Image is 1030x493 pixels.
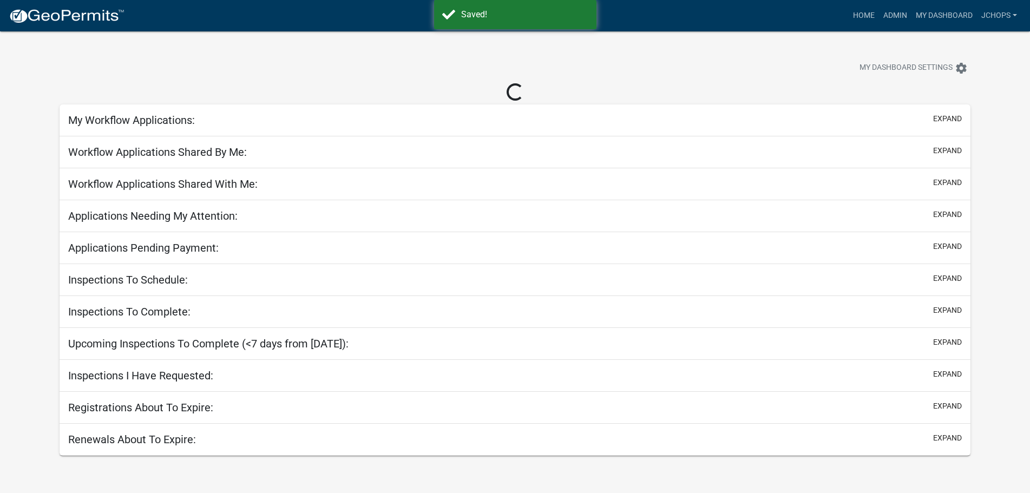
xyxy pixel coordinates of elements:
[933,369,962,380] button: expand
[933,209,962,220] button: expand
[68,178,258,190] h5: Workflow Applications Shared With Me:
[879,5,911,26] a: Admin
[933,305,962,316] button: expand
[933,177,962,188] button: expand
[68,114,195,127] h5: My Workflow Applications:
[461,8,588,21] div: Saved!
[955,62,968,75] i: settings
[68,369,213,382] h5: Inspections I Have Requested:
[860,62,953,75] span: My Dashboard Settings
[68,401,213,414] h5: Registrations About To Expire:
[933,337,962,348] button: expand
[68,273,188,286] h5: Inspections To Schedule:
[933,113,962,124] button: expand
[933,145,962,156] button: expand
[933,241,962,252] button: expand
[933,432,962,444] button: expand
[849,5,879,26] a: Home
[68,433,196,446] h5: Renewals About To Expire:
[933,400,962,412] button: expand
[933,273,962,284] button: expand
[68,241,219,254] h5: Applications Pending Payment:
[851,57,976,78] button: My Dashboard Settingssettings
[68,146,247,159] h5: Workflow Applications Shared By Me:
[68,337,349,350] h5: Upcoming Inspections To Complete (<7 days from [DATE]):
[977,5,1021,26] a: jchops
[68,209,238,222] h5: Applications Needing My Attention:
[68,305,191,318] h5: Inspections To Complete:
[911,5,977,26] a: My Dashboard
